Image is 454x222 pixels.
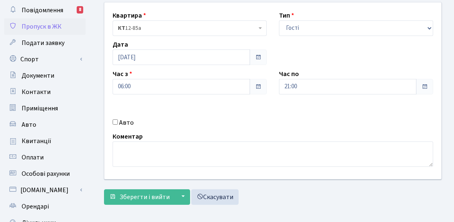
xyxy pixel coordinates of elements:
[22,38,64,47] span: Подати заявку
[120,193,170,202] span: Зберегти і вийти
[118,24,125,32] b: КТ
[113,11,146,20] label: Квартира
[4,100,86,117] a: Приміщення
[4,35,86,51] a: Подати заявку
[113,40,128,49] label: Дата
[4,133,86,149] a: Квитанції
[118,24,257,32] span: <b>КТ</b>&nbsp;&nbsp;&nbsp;&nbsp;12-85а
[22,22,62,31] span: Пропуск в ЖК
[4,51,86,67] a: Спорт
[119,118,134,128] label: Авто
[22,87,51,96] span: Контакти
[113,69,132,79] label: Час з
[4,182,86,198] a: [DOMAIN_NAME]
[22,169,70,178] span: Особові рахунки
[22,120,36,129] span: Авто
[4,198,86,215] a: Орендарі
[22,71,54,80] span: Документи
[22,6,63,15] span: Повідомлення
[279,11,294,20] label: Тип
[22,104,58,113] span: Приміщення
[104,189,175,205] button: Зберегти і вийти
[22,202,49,211] span: Орендарі
[113,132,143,141] label: Коментар
[77,6,83,13] div: 8
[113,20,267,36] span: <b>КТ</b>&nbsp;&nbsp;&nbsp;&nbsp;12-85а
[4,149,86,166] a: Оплати
[4,18,86,35] a: Пропуск в ЖК
[279,69,299,79] label: Час по
[4,166,86,182] a: Особові рахунки
[4,84,86,100] a: Контакти
[191,189,239,205] a: Скасувати
[22,153,44,162] span: Оплати
[22,137,51,146] span: Квитанції
[4,2,86,18] a: Повідомлення8
[4,117,86,133] a: Авто
[4,67,86,84] a: Документи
